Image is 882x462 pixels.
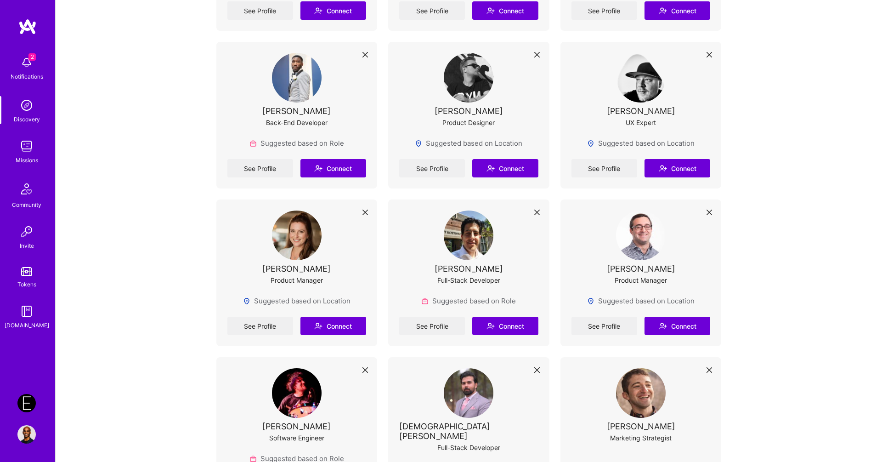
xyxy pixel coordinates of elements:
[28,53,36,61] span: 2
[12,200,41,210] div: Community
[272,368,322,418] img: User Avatar
[17,425,36,444] img: User Avatar
[17,279,36,289] div: Tokens
[17,96,36,114] img: discovery
[486,164,495,172] i: icon Connect
[486,322,495,330] i: icon Connect
[626,118,656,127] div: UX Expert
[421,297,429,305] img: Role icon
[607,422,675,431] div: [PERSON_NAME]
[616,211,666,260] img: User Avatar
[399,422,538,441] div: [DEMOGRAPHIC_DATA][PERSON_NAME]
[271,275,323,285] div: Product Manager
[18,18,37,35] img: logo
[607,264,675,274] div: [PERSON_NAME]
[615,275,667,285] div: Product Manager
[437,275,500,285] div: Full-Stack Developer
[16,178,38,200] img: Community
[266,118,328,127] div: Back-End Developer
[659,164,667,172] i: icon Connect
[269,433,324,443] div: Software Engineer
[707,367,712,373] i: icon Close
[437,443,500,452] div: Full-Stack Developer
[415,138,522,148] div: Suggested based on Location
[399,159,465,177] a: See Profile
[21,267,32,276] img: tokens
[262,106,331,116] div: [PERSON_NAME]
[249,140,257,147] img: Role icon
[20,241,34,251] div: Invite
[707,52,712,57] i: icon Close
[587,296,695,306] div: Suggested based on Location
[227,1,293,20] a: See Profile
[707,210,712,215] i: icon Close
[607,106,675,116] div: [PERSON_NAME]
[227,159,293,177] a: See Profile
[262,264,331,274] div: [PERSON_NAME]
[243,297,250,305] img: Locations icon
[300,317,366,335] button: Connect
[421,296,516,306] div: Suggested based on Role
[362,210,368,215] i: icon Close
[314,6,322,15] i: icon Connect
[399,317,465,335] a: See Profile
[272,53,322,103] img: User Avatar
[314,164,322,172] i: icon Connect
[435,106,503,116] div: [PERSON_NAME]
[435,264,503,274] div: [PERSON_NAME]
[249,138,344,148] div: Suggested based on Role
[587,297,594,305] img: Locations icon
[444,368,493,418] img: User Avatar
[534,367,540,373] i: icon Close
[659,322,667,330] i: icon Connect
[645,1,710,20] button: Connect
[16,155,38,165] div: Missions
[15,394,38,412] a: Endeavor: Olympic Engineering -3338OEG275
[17,222,36,241] img: Invite
[616,368,666,418] img: User Avatar
[645,317,710,335] button: Connect
[571,1,637,20] a: See Profile
[486,6,495,15] i: icon Connect
[444,53,493,103] img: User Avatar
[415,140,422,147] img: Locations icon
[300,1,366,20] button: Connect
[610,433,672,443] div: Marketing Strategist
[571,317,637,335] a: See Profile
[227,317,293,335] a: See Profile
[571,159,637,177] a: See Profile
[272,211,322,260] img: User Avatar
[587,138,695,148] div: Suggested based on Location
[399,1,465,20] a: See Profile
[534,52,540,57] i: icon Close
[300,159,366,177] button: Connect
[472,317,538,335] button: Connect
[15,425,38,444] a: User Avatar
[17,302,36,320] img: guide book
[534,210,540,215] i: icon Close
[17,53,36,72] img: bell
[243,296,351,306] div: Suggested based on Location
[444,211,493,260] img: User Avatar
[5,320,49,330] div: [DOMAIN_NAME]
[314,322,322,330] i: icon Connect
[262,422,331,431] div: [PERSON_NAME]
[645,159,710,177] button: Connect
[472,1,538,20] button: Connect
[472,159,538,177] button: Connect
[616,53,666,103] img: User Avatar
[11,72,43,81] div: Notifications
[362,52,368,57] i: icon Close
[17,137,36,155] img: teamwork
[587,140,594,147] img: Locations icon
[659,6,667,15] i: icon Connect
[17,394,36,412] img: Endeavor: Olympic Engineering -3338OEG275
[14,114,40,124] div: Discovery
[362,367,368,373] i: icon Close
[442,118,495,127] div: Product Designer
